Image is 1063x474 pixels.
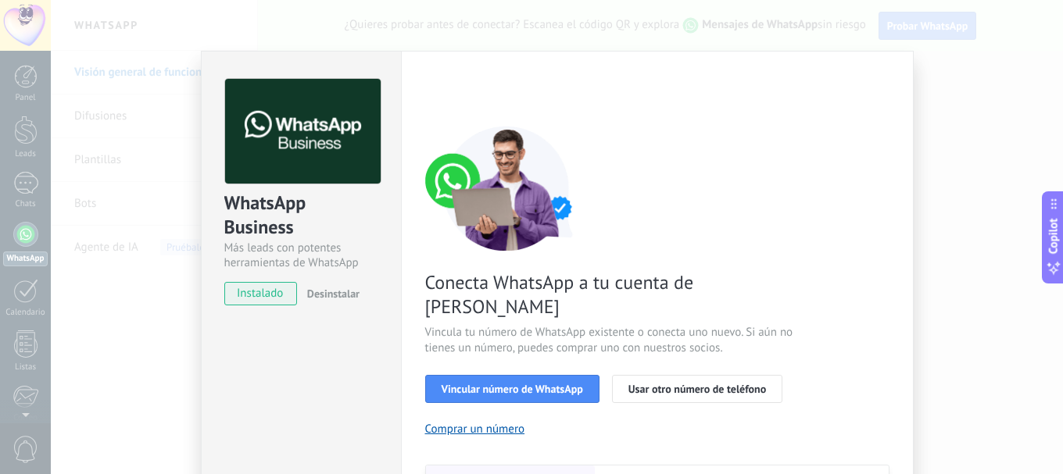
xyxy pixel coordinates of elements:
span: Conecta WhatsApp a tu cuenta de [PERSON_NAME] [425,270,797,319]
span: Usar otro número de teléfono [628,383,766,394]
span: Vincular número de WhatsApp [442,383,583,394]
span: Desinstalar [307,287,360,301]
button: Desinstalar [301,282,360,305]
span: Copilot [1046,218,1061,254]
span: Vincula tu número de WhatsApp existente o conecta uno nuevo. Si aún no tienes un número, puedes c... [425,325,797,356]
div: Más leads con potentes herramientas de WhatsApp [224,241,378,270]
img: connect number [425,126,589,251]
img: logo_main.png [225,79,381,184]
span: instalado [225,282,296,305]
button: Usar otro número de teléfono [612,375,782,403]
button: Vincular número de WhatsApp [425,375,600,403]
button: Comprar un número [425,422,525,437]
div: WhatsApp Business [224,191,378,241]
